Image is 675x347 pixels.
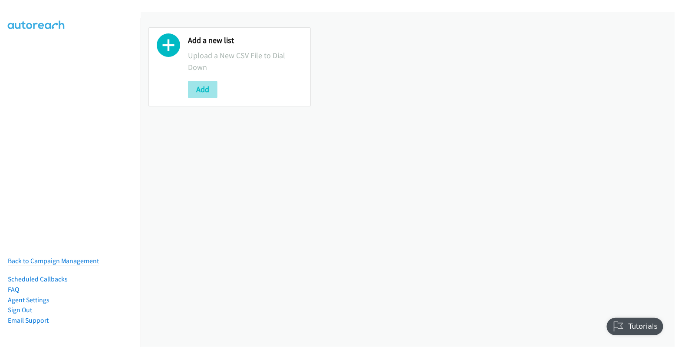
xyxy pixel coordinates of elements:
a: FAQ [8,285,19,294]
a: Sign Out [8,306,32,314]
a: Back to Campaign Management [8,257,99,265]
p: Upload a New CSV File to Dial Down [188,50,303,73]
a: Email Support [8,316,49,324]
button: Add [188,81,217,98]
a: Agent Settings [8,296,49,304]
a: Scheduled Callbacks [8,275,68,283]
iframe: Checklist [499,309,668,340]
h2: Add a new list [188,36,303,46]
